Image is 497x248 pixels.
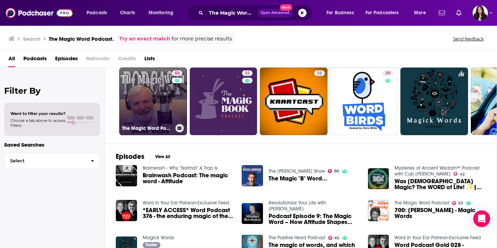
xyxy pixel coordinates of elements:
button: Show profile menu [473,5,488,21]
span: Open Advanced [261,11,289,15]
h2: Filter By [4,86,100,96]
button: Open AdvancedNew [257,9,293,17]
span: For Podcasters [366,8,399,18]
p: Saved Searches [4,141,100,148]
span: Trailer [145,243,157,247]
span: Credits [118,53,136,67]
span: 53 [175,70,180,77]
img: Brainwash Podcast: The magic word - Attitude [116,165,137,186]
img: Podcast Episode 9: The Magic Word – How Attitude Shapes Your Success [242,203,263,224]
button: open menu [144,7,182,18]
a: Podcast Episode 9: The Magic Word – How Attitude Shapes Your Success [269,213,360,225]
span: 65 [334,237,339,240]
span: For Business [326,8,354,18]
a: The Magic Word Podcast [394,200,449,206]
button: View All [150,153,175,161]
a: EpisodesView All [116,152,175,161]
button: open menu [361,7,409,18]
a: Lists [144,53,155,67]
span: 32 [245,70,250,77]
a: Word In Your Ear Patreon-Exclusive Feed [143,200,229,206]
span: Was [DEMOGRAPHIC_DATA] Magic? The WORD of Life! ✨| Cub [PERSON_NAME] Supernatural Podcast (Episod... [394,178,485,190]
span: Monitoring [149,8,173,18]
span: Podcasts [86,8,107,18]
a: Mysteries of Ancient Wisdom™ Podcast with Cub Kuker [394,165,480,177]
button: open menu [82,7,116,18]
a: Brainwash - Why "Normal" A Trap Is [143,165,218,171]
a: The Russell Brunson Show [269,168,325,174]
h2: Episodes [116,152,144,161]
span: Want to filter your results? [10,111,66,116]
img: 700: Mike Caveney - Magic Words [368,200,389,221]
h3: The Magic Word Podcast. [49,36,114,42]
a: 42 [453,172,465,176]
img: Was Jesus Magic? The WORD of Life! ✨| Cub Kuker Supernatural Podcast (Episode 34) [368,168,389,189]
span: Select [5,158,85,163]
a: The Magic "B" Word... [269,176,327,181]
a: Charts [115,7,139,18]
input: Search podcasts, credits, & more... [206,7,257,18]
a: 32 [314,70,325,76]
a: 39 [330,68,398,135]
a: 65 [328,236,339,240]
span: for more precise results [172,35,232,43]
span: 39 [385,70,390,77]
a: 32 [242,70,253,76]
a: 700: Mike Caveney - Magic Words [394,207,485,219]
a: Was Jesus Magic? The WORD of Life! ✨| Cub Kuker Supernatural Podcast (Episode 34) [394,178,485,190]
a: Magick Words [143,235,174,241]
a: Revolutionize Your Life with Lee M. Jenkins [269,200,326,212]
span: 32 [317,70,322,77]
a: 53 [452,201,463,205]
span: Episodes [55,53,78,67]
a: Word In Your Ear Patreon-Exclusive Feed [394,235,481,241]
a: Show notifications dropdown [436,7,448,19]
a: Try an exact match [119,35,170,43]
button: open menu [409,7,435,18]
button: Send feedback [451,36,486,42]
span: Networks [86,53,110,67]
img: *EARLY ACCESS* Word Podcast 376 - the enduring magic of the mixtape [116,200,137,221]
a: *EARLY ACCESS* Word Podcast 376 - the enduring magic of the mixtape [143,207,234,219]
span: Charts [120,8,135,18]
button: Select [4,153,100,169]
h3: The Magic Word Podcast [122,125,173,131]
span: New [280,4,292,11]
div: Open Intercom Messenger [473,210,490,227]
span: Choose a tab above to access filters. [10,118,66,128]
a: 39 [383,70,393,76]
span: Logged in as RebeccaShapiro [473,5,488,21]
span: 42 [460,173,465,176]
div: Search podcasts, credits, & more... [194,5,319,21]
a: Podcasts [23,53,47,67]
img: User Profile [473,5,488,21]
span: 80 [334,170,339,173]
span: 700: [PERSON_NAME] - Magic Words [394,207,485,219]
a: 53The Magic Word Podcast [119,68,187,135]
a: 80 [328,169,339,173]
span: 53 [458,202,463,205]
button: open menu [322,7,363,18]
a: Show notifications dropdown [453,7,464,19]
a: 53 [172,70,182,76]
img: The Magic "B" Word... [242,165,263,186]
a: Brainwash Podcast: The magic word - Attitude [143,172,234,184]
a: 32 [260,68,327,135]
a: The Positive Head Podcast [269,235,325,241]
img: Podchaser - Follow, Share and Rate Podcasts [6,6,73,20]
a: All [8,53,15,67]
